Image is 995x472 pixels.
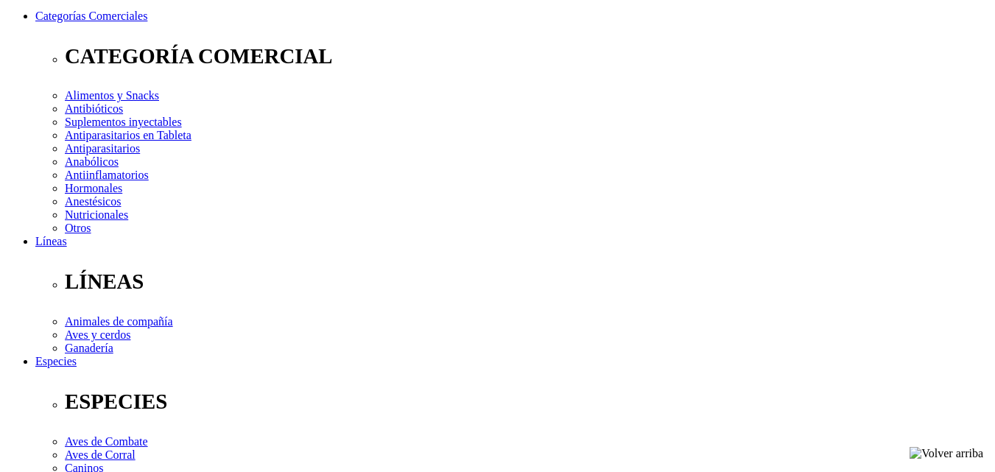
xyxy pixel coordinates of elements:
[65,169,149,181] a: Antiinflamatorios
[65,102,123,115] a: Antibióticos
[910,447,983,460] img: Volver arriba
[65,208,128,221] a: Nutricionales
[65,116,182,128] a: Suplementos inyectables
[35,235,67,247] a: Líneas
[65,44,989,68] p: CATEGORÍA COMERCIAL
[65,89,159,102] a: Alimentos y Snacks
[35,10,147,22] a: Categorías Comerciales
[65,129,191,141] a: Antiparasitarios en Tableta
[65,195,121,208] a: Anestésicos
[65,222,91,234] a: Otros
[65,142,140,155] a: Antiparasitarios
[65,390,989,414] p: ESPECIES
[65,182,122,194] a: Hormonales
[65,155,119,168] a: Anabólicos
[65,270,989,294] p: LÍNEAS
[7,312,254,465] iframe: Brevo live chat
